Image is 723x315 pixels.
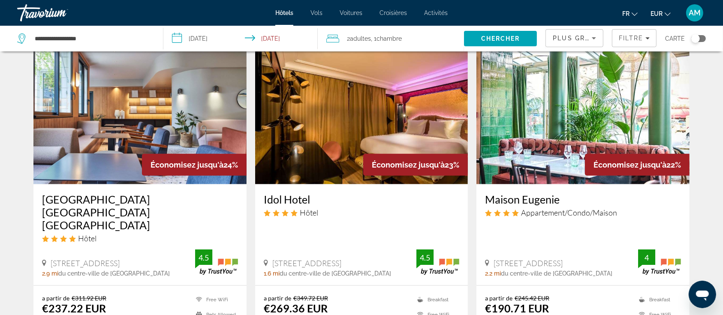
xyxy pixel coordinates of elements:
span: Économisez jusqu'à [593,160,666,169]
div: 4 star Hotel [264,208,460,217]
a: Idol Hotel [264,193,460,206]
mat-select: Sort by [553,33,596,43]
button: Select check in and out date [163,26,318,51]
span: fr [622,10,630,17]
a: Maison Eugenie [485,193,681,206]
del: €245.42 EUR [515,294,549,302]
span: Appartement/Condo/Maison [521,208,617,217]
div: 23% [363,154,468,176]
img: TrustYou guest rating badge [638,249,681,275]
a: Activités [424,9,448,16]
span: du centre-ville de [GEOGRAPHIC_DATA] [501,270,612,277]
ins: €237.22 EUR [42,302,106,315]
a: [GEOGRAPHIC_DATA] [GEOGRAPHIC_DATA] [GEOGRAPHIC_DATA] [42,193,238,231]
span: Économisez jusqu'à [151,160,223,169]
div: 4 [638,252,655,263]
ins: €269.36 EUR [264,302,328,315]
span: 1.6 mi [264,270,280,277]
li: Free WiFi [192,294,238,305]
input: Search hotel destination [34,32,150,45]
div: 22% [585,154,690,176]
span: Adultes [350,35,371,42]
span: du centre-ville de [GEOGRAPHIC_DATA] [280,270,391,277]
span: a partir de [485,294,512,302]
a: Vols [310,9,322,16]
span: Hôtel [300,208,318,217]
a: Croisières [380,9,407,16]
span: Filtre [619,35,643,42]
div: 24% [142,154,247,176]
span: Hôtel [78,234,96,243]
ins: €190.71 EUR [485,302,549,315]
button: Change currency [651,7,671,20]
span: [STREET_ADDRESS] [51,258,120,268]
div: 4 star Apartment [485,208,681,217]
span: [STREET_ADDRESS] [272,258,341,268]
span: a partir de [42,294,69,302]
span: [STREET_ADDRESS] [494,258,563,268]
img: TrustYou guest rating badge [416,249,459,275]
div: 4.5 [195,252,212,263]
a: Travorium [17,2,103,24]
span: AM [689,9,701,17]
a: Voitures [340,9,362,16]
button: Travelers: 2 adults, 0 children [318,26,464,51]
button: Search [464,31,537,46]
span: , 1 [371,33,402,45]
div: 4 star Hotel [42,234,238,243]
span: EUR [651,10,663,17]
del: €311.92 EUR [72,294,106,302]
li: Breakfast [635,294,681,305]
span: 2 [347,33,371,45]
a: Hôtels [275,9,293,16]
button: Change language [622,7,638,20]
span: Chambre [377,35,402,42]
span: Économisez jusqu'à [372,160,445,169]
iframe: Bouton de lancement de la fenêtre de messagerie [689,281,716,308]
span: du centre-ville de [GEOGRAPHIC_DATA] [58,270,170,277]
span: 2.2 mi [485,270,501,277]
span: a partir de [264,294,291,302]
span: Carte [665,33,685,45]
button: User Menu [684,4,706,22]
img: Hôtel Mercure Paris 15 Porte de Versailles [33,47,247,184]
img: Idol Hotel [255,47,468,184]
span: Plus grandes économies [553,35,655,42]
button: Filters [612,29,657,47]
li: Breakfast [413,294,459,305]
img: TrustYou guest rating badge [195,249,238,275]
button: Toggle map [685,35,706,42]
img: Maison Eugenie [476,47,690,184]
span: 2.9 mi [42,270,58,277]
div: 4.5 [416,252,434,263]
span: Chercher [481,35,520,42]
del: €349.72 EUR [293,294,328,302]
